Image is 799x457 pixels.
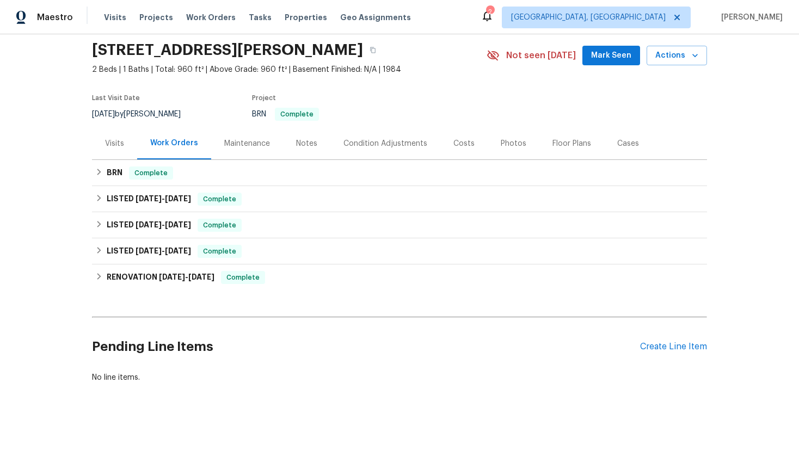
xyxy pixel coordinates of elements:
span: - [136,247,191,255]
span: Tasks [249,14,272,21]
span: Not seen [DATE] [506,50,576,61]
button: Copy Address [363,40,383,60]
span: Actions [655,49,698,63]
span: Work Orders [186,12,236,23]
span: Visits [104,12,126,23]
span: Projects [139,12,173,23]
span: Complete [130,168,172,178]
span: [DATE] [159,273,185,281]
span: Maestro [37,12,73,23]
button: Actions [647,46,707,66]
span: Geo Assignments [340,12,411,23]
div: Cases [617,138,639,149]
div: Costs [453,138,475,149]
div: No line items. [92,372,707,383]
h6: RENOVATION [107,271,214,284]
span: [DATE] [165,247,191,255]
div: Floor Plans [552,138,591,149]
span: Complete [199,220,241,231]
span: [PERSON_NAME] [717,12,783,23]
div: Notes [296,138,317,149]
span: - [136,195,191,202]
span: Last Visit Date [92,95,140,101]
div: by [PERSON_NAME] [92,108,194,121]
button: Mark Seen [582,46,640,66]
span: Mark Seen [591,49,631,63]
div: Photos [501,138,526,149]
div: Work Orders [150,138,198,149]
span: [DATE] [165,221,191,228]
span: [DATE] [188,273,214,281]
span: - [136,221,191,228]
div: LISTED [DATE]-[DATE]Complete [92,238,707,264]
div: BRN Complete [92,160,707,186]
div: Condition Adjustments [343,138,427,149]
span: [GEOGRAPHIC_DATA], [GEOGRAPHIC_DATA] [511,12,666,23]
span: Complete [199,194,241,205]
h6: LISTED [107,193,191,206]
div: Create Line Item [640,342,707,352]
span: 2 Beds | 1 Baths | Total: 960 ft² | Above Grade: 960 ft² | Basement Finished: N/A | 1984 [92,64,487,75]
span: [DATE] [136,195,162,202]
div: Maintenance [224,138,270,149]
h2: [STREET_ADDRESS][PERSON_NAME] [92,45,363,55]
h6: BRN [107,166,122,180]
span: - [159,273,214,281]
span: Complete [222,272,264,283]
h6: LISTED [107,245,191,258]
span: [DATE] [165,195,191,202]
span: [DATE] [136,221,162,228]
span: Properties [285,12,327,23]
div: LISTED [DATE]-[DATE]Complete [92,186,707,212]
span: BRN [252,110,319,118]
div: 2 [486,7,494,17]
div: RENOVATION [DATE]-[DATE]Complete [92,264,707,291]
h6: LISTED [107,219,191,232]
div: Visits [105,138,124,149]
h2: Pending Line Items [92,322,640,372]
span: [DATE] [136,247,162,255]
span: Project [252,95,276,101]
span: [DATE] [92,110,115,118]
div: LISTED [DATE]-[DATE]Complete [92,212,707,238]
span: Complete [276,111,318,118]
span: Complete [199,246,241,257]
